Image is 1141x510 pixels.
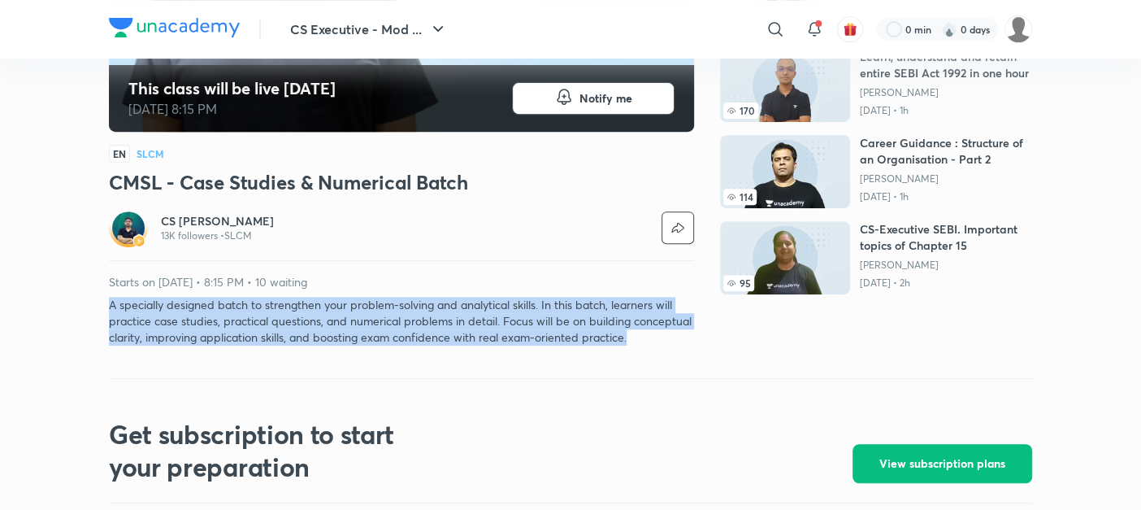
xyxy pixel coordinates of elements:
[109,208,148,247] a: Avatarbadge
[843,22,857,37] img: avatar
[860,104,1032,117] p: [DATE] • 1h
[837,16,863,42] button: avatar
[109,18,240,37] img: Company Logo
[860,172,1032,185] a: [PERSON_NAME]
[860,190,1032,203] p: [DATE] • 1h
[860,49,1032,81] h6: Learn, understand and retain entire SEBI Act 1992 in one hour
[860,221,1032,254] h6: CS-Executive SEBI. Important topics of Chapter 15
[723,102,758,119] span: 170
[860,135,1032,168] h6: Career Guidance : Structure of an Organisation - Part 2
[723,275,754,291] span: 95
[860,277,1032,290] p: [DATE] • 2h
[280,13,458,46] button: CS Executive - Mod ...
[1004,15,1032,43] img: adnan
[137,149,164,159] h4: SLCM
[723,189,757,205] span: 114
[128,78,336,99] h4: This class will be live [DATE]
[860,86,1032,99] a: [PERSON_NAME]
[512,82,675,115] button: Notify me
[109,418,442,483] h2: Get subscription to start your preparation
[133,235,145,246] img: badge
[860,259,1032,272] a: [PERSON_NAME]
[109,145,130,163] span: EN
[109,169,694,195] h3: CMSL - Case Studies & Numerical Batch
[112,211,145,244] img: Avatar
[128,99,336,119] p: [DATE] 8:15 PM
[109,297,694,346] p: A specially designed batch to strengthen your problem-solving and analytical skills. In this batc...
[852,444,1032,483] button: View subscription plans
[579,90,632,107] span: Notify me
[161,229,274,242] p: 13K followers • SLCM
[941,21,957,37] img: streak
[879,456,1005,472] span: View subscription plans
[109,274,694,290] p: Starts on [DATE] • 8:15 PM • 10 waiting
[161,213,274,229] a: CS [PERSON_NAME]
[109,18,240,41] a: Company Logo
